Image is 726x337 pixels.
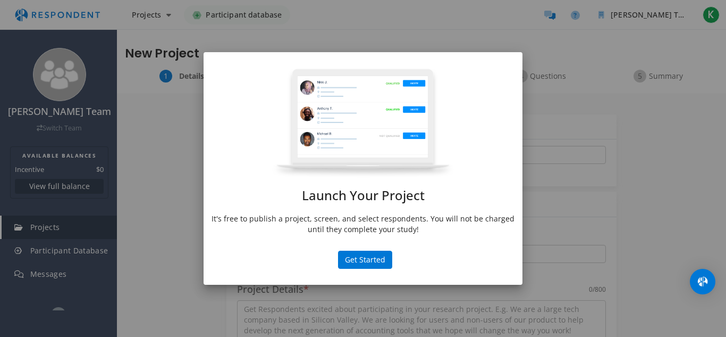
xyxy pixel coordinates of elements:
[204,52,522,285] md-dialog: Launch Your ...
[212,188,514,202] h1: Launch Your Project
[272,68,454,178] img: project-modal.png
[690,269,715,294] div: Open Intercom Messenger
[212,213,514,235] p: It's free to publish a project, screen, and select respondents. You will not be charged until the...
[338,251,392,269] button: Get Started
